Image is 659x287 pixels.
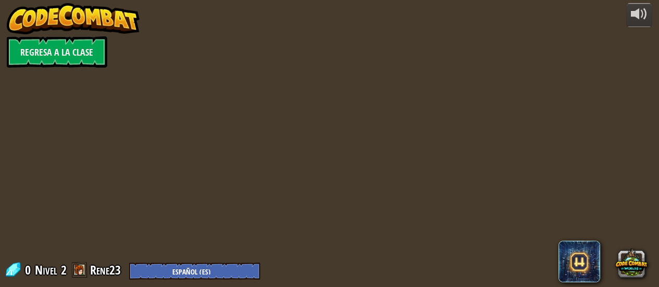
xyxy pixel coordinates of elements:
[25,262,34,278] span: 0
[61,262,67,278] span: 2
[7,3,140,34] img: CodeCombat - Learn how to code by playing a game
[615,247,648,279] button: CodeCombat Worlds on Roblox
[559,241,600,282] span: CodeCombat AI HackStack
[90,262,124,278] a: Rene23
[626,3,652,28] button: Ajustar volúmen
[35,262,57,279] span: Nivel
[7,36,107,68] a: Regresa a la clase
